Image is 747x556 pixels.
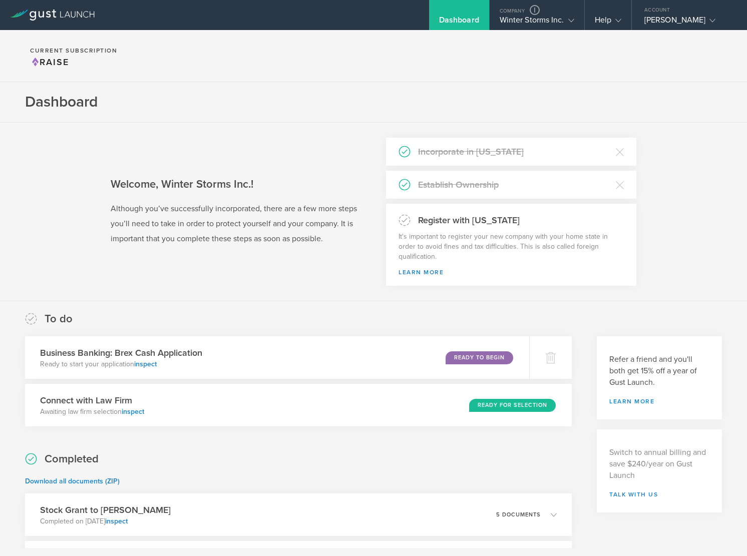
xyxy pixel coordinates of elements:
[439,15,479,30] div: Dashboard
[644,15,729,30] div: [PERSON_NAME]
[697,508,747,556] iframe: Chat Widget
[500,15,574,30] div: Winter Storms Inc.
[595,15,621,30] div: Help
